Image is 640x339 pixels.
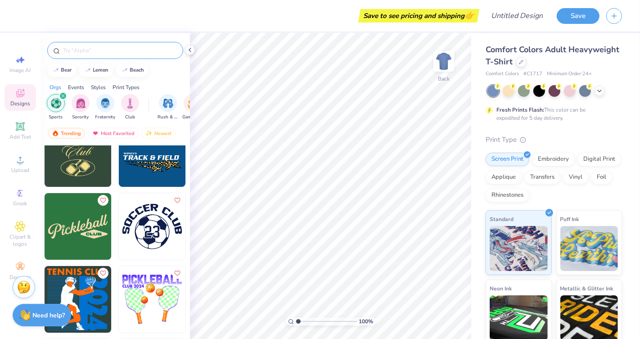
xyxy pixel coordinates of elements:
[125,98,135,108] img: Club Image
[119,193,185,260] img: 92c78206-c7b9-404b-bb49-a0f9e90e1b4b
[119,266,185,333] img: 22bf886f-505e-46d5-be18-29540e4716df
[52,68,59,73] img: trend_line.gif
[563,171,588,184] div: Vinyl
[359,317,374,325] span: 100 %
[10,67,31,74] span: Image AI
[50,83,61,91] div: Orgs
[547,70,592,78] span: Minimum Order: 24 +
[158,114,178,121] span: Rush & Bid
[486,70,519,78] span: Comfort Colors
[121,68,128,73] img: trend_line.gif
[48,128,85,139] div: Trending
[560,226,618,271] img: Puff Ink
[182,94,203,121] button: filter button
[14,200,27,207] span: Greek
[111,120,178,187] img: d74e2abd-846f-488c-a1f0-7a8905bdf200
[100,98,110,108] img: Fraternity Image
[95,114,116,121] span: Fraternity
[490,214,514,224] span: Standard
[484,7,550,25] input: Untitled Design
[45,266,111,333] img: 6d31cc97-f2c1-4ee6-931d-25e586389e68
[98,268,108,279] button: Like
[111,193,178,260] img: eff810a4-c587-462d-b9eb-dc4b6e2aa30e
[91,83,106,91] div: Styles
[45,193,111,260] img: 524af7a7-0d44-4f46-ab51-7de2b814cc4f
[93,68,109,72] div: lemon
[51,98,61,108] img: Sports Image
[92,130,99,136] img: most_fav.gif
[72,94,90,121] button: filter button
[76,98,86,108] img: Sorority Image
[47,63,76,77] button: bear
[84,68,91,73] img: trend_line.gif
[158,94,178,121] div: filter for Rush & Bid
[361,9,477,23] div: Save to see pricing and shipping
[524,171,560,184] div: Transfers
[185,120,252,187] img: 9403ef18-92ae-401d-919a-b2a0a8c7f82a
[435,52,453,70] img: Back
[9,274,31,281] span: Decorate
[9,133,31,140] span: Add Text
[119,120,185,187] img: 865aafae-7527-48ac-b6fc-2fe88d02dbc8
[121,94,139,121] div: filter for Club
[490,284,512,293] span: Neon Ink
[79,63,113,77] button: lemon
[10,100,30,107] span: Designs
[141,128,176,139] div: Newest
[486,153,529,166] div: Screen Print
[61,68,72,72] div: bear
[116,63,149,77] button: beach
[45,120,111,187] img: a50b6769-a6a5-4325-a02c-ec734cd00604
[188,98,198,108] img: Game Day Image
[438,75,450,83] div: Back
[111,266,178,333] img: 1c14d767-fac4-4711-abda-c2115b838510
[486,189,529,202] div: Rhinestones
[185,266,252,333] img: 647e76d5-72b1-45e8-9f0f-10fdbc748119
[11,167,29,174] span: Upload
[557,8,599,24] button: Save
[577,153,621,166] div: Digital Print
[5,233,36,248] span: Clipart & logos
[486,171,522,184] div: Applique
[145,130,153,136] img: Newest.gif
[591,171,612,184] div: Foil
[72,114,89,121] span: Sorority
[47,94,65,121] button: filter button
[523,70,542,78] span: # C1717
[98,195,108,206] button: Like
[113,83,140,91] div: Print Types
[62,46,177,55] input: Try "Alpha"
[532,153,575,166] div: Embroidery
[496,106,607,122] div: This color can be expedited for 5 day delivery.
[88,128,139,139] div: Most Favorited
[182,94,203,121] div: filter for Game Day
[486,44,619,67] span: Comfort Colors Adult Heavyweight T-Shirt
[121,94,139,121] button: filter button
[560,284,613,293] span: Metallic & Glitter Ink
[490,226,548,271] img: Standard
[182,114,203,121] span: Game Day
[172,268,183,279] button: Like
[68,83,84,91] div: Events
[486,135,622,145] div: Print Type
[125,114,135,121] span: Club
[464,10,474,21] span: 👉
[496,106,544,113] strong: Fresh Prints Flash:
[47,94,65,121] div: filter for Sports
[158,94,178,121] button: filter button
[163,98,173,108] img: Rush & Bid Image
[49,114,63,121] span: Sports
[72,94,90,121] div: filter for Sorority
[130,68,144,72] div: beach
[95,94,116,121] button: filter button
[95,94,116,121] div: filter for Fraternity
[33,311,65,320] strong: Need help?
[185,193,252,260] img: 5e2b5fdf-f6b4-47c5-8e87-6c11d46cc61d
[52,130,59,136] img: trending.gif
[172,195,183,206] button: Like
[560,214,579,224] span: Puff Ink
